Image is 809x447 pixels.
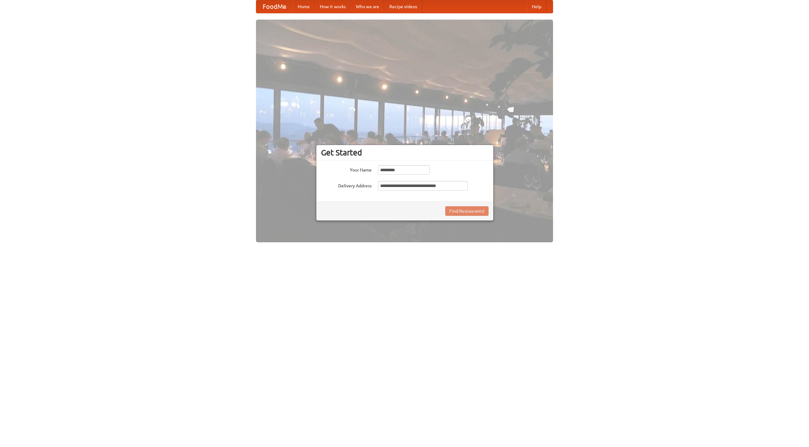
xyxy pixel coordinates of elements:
button: Find Restaurants! [445,206,489,216]
a: Recipe videos [384,0,422,13]
a: Who we are [351,0,384,13]
a: Home [293,0,315,13]
label: Delivery Address [321,181,372,189]
a: How it works [315,0,351,13]
a: FoodMe [256,0,293,13]
label: Your Name [321,165,372,173]
h3: Get Started [321,148,489,157]
a: Help [527,0,546,13]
